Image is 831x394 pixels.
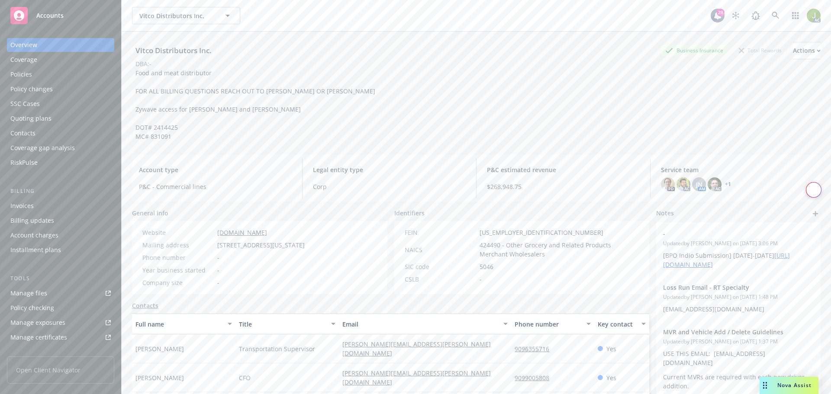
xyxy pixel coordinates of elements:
div: NAICS [405,245,476,254]
div: Coverage [10,53,37,67]
span: [EMAIL_ADDRESS][DOMAIN_NAME] [663,305,764,313]
div: Quoting plans [10,112,52,125]
span: Food and meat distributor FOR ALL BILLING QUESTIONS REACH OUT TO [PERSON_NAME] OR [PERSON_NAME] Z... [135,69,375,141]
a: RiskPulse [7,156,114,170]
div: Key contact [598,320,636,329]
span: Updated by [PERSON_NAME] on [DATE] 1:48 PM [663,293,814,301]
span: Updated by [PERSON_NAME] on [DATE] 3:06 PM [663,240,814,247]
button: Title [235,314,339,334]
img: photo [807,9,821,22]
div: Full name [135,320,222,329]
span: 424490 - Other Grocery and Related Products Merchant Wholesalers [480,240,639,259]
span: - [217,266,219,275]
a: [PERSON_NAME][EMAIL_ADDRESS][PERSON_NAME][DOMAIN_NAME] [342,369,491,386]
a: add [810,208,821,219]
a: Coverage [7,53,114,67]
span: Service team [661,165,814,174]
span: Account type [139,165,292,174]
a: Overview [7,38,114,52]
img: photo [676,177,690,191]
span: CFO [239,373,251,382]
div: Manage certificates [10,330,67,344]
span: - [663,229,791,238]
a: Billing updates [7,214,114,227]
span: Updated by [PERSON_NAME] on [DATE] 1:37 PM [663,338,814,346]
span: - [217,278,219,287]
button: Actions [793,42,821,59]
span: Identifiers [394,208,425,218]
div: Invoices [10,199,34,213]
div: Coverage gap analysis [10,141,75,155]
a: Policy checking [7,301,114,315]
p: USE THIS EMAIL: [EMAIL_ADDRESS][DOMAIN_NAME] [663,349,814,367]
span: $268,948.75 [487,182,640,191]
a: Manage certificates [7,330,114,344]
div: Policy checking [10,301,54,315]
div: RiskPulse [10,156,38,170]
a: Switch app [787,7,804,24]
a: 9099005808 [515,374,556,382]
button: Key contact [594,314,649,334]
a: Account charges [7,228,114,242]
span: Vitco Distributors Inc. [139,11,214,20]
p: [BPO Indio Submission] [DATE]-[DATE] [663,251,814,269]
div: Policies [10,67,32,81]
a: +1 [725,182,731,187]
span: P&C - Commercial lines [139,182,292,191]
div: FEIN [405,228,476,237]
span: - [480,275,482,284]
div: Year business started [142,266,214,275]
div: Billing updates [10,214,54,227]
div: Overview [10,38,37,52]
a: Coverage gap analysis [7,141,114,155]
a: Manage exposures [7,316,114,330]
span: Loss Run Email - RT Specialty [663,283,791,292]
span: Yes [606,344,616,353]
a: Report a Bug [747,7,764,24]
img: photo [661,177,675,191]
div: Account charges [10,228,58,242]
div: Loss Run Email - RT SpecialtyUpdatedby [PERSON_NAME] on [DATE] 1:48 PM[EMAIL_ADDRESS][DOMAIN_NAME] [656,276,821,320]
div: Website [142,228,214,237]
div: Total Rewards [734,45,786,56]
a: Contacts [132,301,158,310]
button: Full name [132,314,235,334]
div: DBA: - [135,59,151,68]
div: -Updatedby [PERSON_NAME] on [DATE] 3:06 PM[BPO Indio Submission] [DATE]-[DATE][URL][DOMAIN_NAME] [656,222,821,276]
span: P&C estimated revenue [487,165,640,174]
button: Nova Assist [760,377,818,394]
div: SSC Cases [10,97,40,111]
a: 9096355716 [515,345,556,353]
span: Open Client Navigator [7,356,114,384]
span: Transportation Supervisor [239,344,315,353]
div: Business Insurance [661,45,728,56]
div: Manage files [10,286,47,300]
div: Vitco Distributors Inc. [132,45,215,56]
span: Corp [313,182,466,191]
div: Drag to move [760,377,770,394]
span: [PERSON_NAME] [135,373,184,382]
a: Quoting plans [7,112,114,125]
a: Manage claims [7,345,114,359]
button: Phone number [511,314,594,334]
div: Policy changes [10,82,53,96]
span: JN [696,180,702,189]
div: SIC code [405,262,476,271]
p: Current MVRs are required with each new driver addition. [663,372,814,391]
img: photo [708,177,721,191]
div: Title [239,320,326,329]
a: Policies [7,67,114,81]
a: Stop snowing [727,7,744,24]
div: Phone number [515,320,581,329]
button: Email [339,314,511,334]
a: Installment plans [7,243,114,257]
a: Accounts [7,3,114,28]
div: Manage exposures [10,316,65,330]
span: [PERSON_NAME] [135,344,184,353]
a: Contacts [7,126,114,140]
div: Tools [7,274,114,283]
div: Email [342,320,498,329]
span: Yes [606,373,616,382]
